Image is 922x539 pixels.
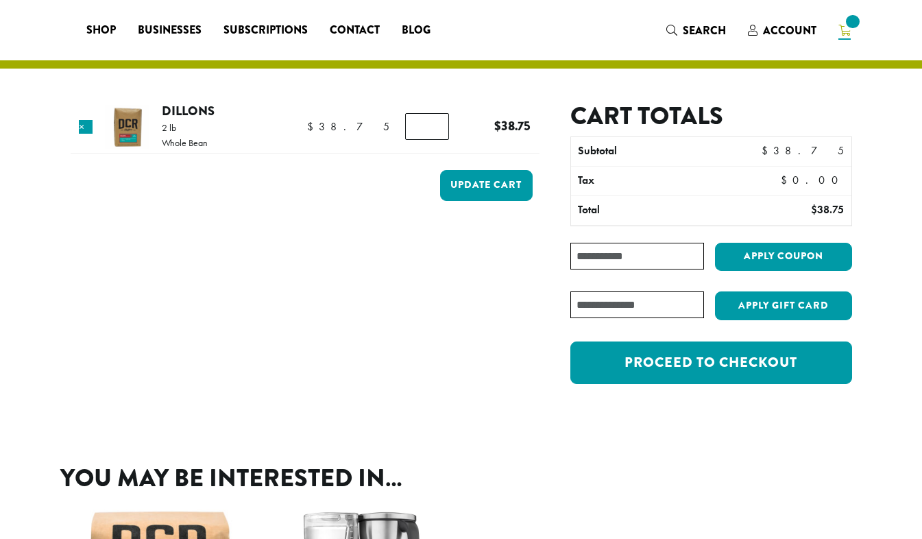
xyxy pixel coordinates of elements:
[781,173,792,187] span: $
[655,19,737,42] a: Search
[79,120,93,134] a: Remove this item
[307,119,319,134] span: $
[105,105,149,149] img: Dillons
[570,342,851,384] a: Proceed to checkout
[494,117,501,135] span: $
[402,22,430,39] span: Blog
[494,117,531,135] bdi: 38.75
[330,22,380,39] span: Contact
[811,202,817,217] span: $
[715,291,852,320] button: Apply Gift Card
[571,196,739,225] th: Total
[75,19,127,41] a: Shop
[811,202,844,217] bdi: 38.75
[781,173,845,187] bdi: 0.00
[571,137,739,166] th: Subtotal
[86,22,116,39] span: Shop
[571,167,769,195] th: Tax
[60,464,862,493] h2: You may be interested in…
[162,101,215,120] a: Dillons
[683,23,726,38] span: Search
[763,23,816,38] span: Account
[307,119,389,134] bdi: 38.75
[762,143,773,158] span: $
[762,143,844,158] bdi: 38.75
[162,123,208,132] p: 2 lb
[162,138,208,147] p: Whole Bean
[440,170,533,201] button: Update cart
[138,22,202,39] span: Businesses
[715,243,852,271] button: Apply coupon
[570,101,851,131] h2: Cart totals
[223,22,308,39] span: Subscriptions
[405,113,449,139] input: Product quantity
